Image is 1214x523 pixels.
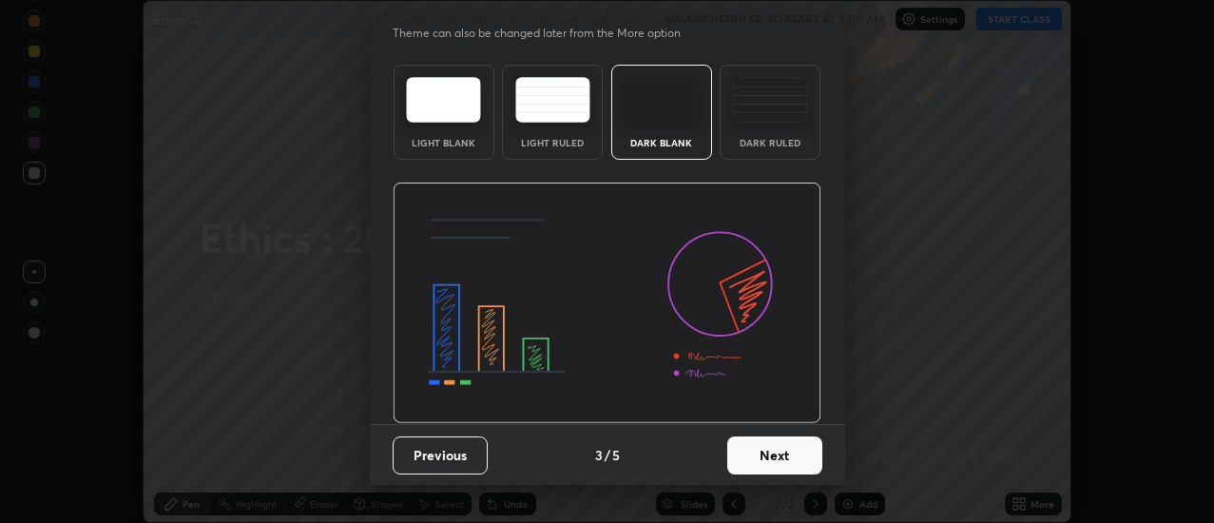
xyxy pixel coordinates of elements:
button: Next [727,436,822,475]
img: darkThemeBanner.d06ce4a2.svg [393,183,821,424]
h4: 5 [612,445,620,465]
h4: / [605,445,610,465]
img: lightTheme.e5ed3b09.svg [406,77,481,123]
div: Light Ruled [514,138,590,147]
div: Dark Blank [624,138,700,147]
button: Previous [393,436,488,475]
div: Dark Ruled [732,138,808,147]
h4: 3 [595,445,603,465]
p: Theme can also be changed later from the More option [393,25,701,42]
img: lightRuledTheme.5fabf969.svg [515,77,590,123]
div: Light Blank [406,138,482,147]
img: darkTheme.f0cc69e5.svg [624,77,699,123]
img: darkRuledTheme.de295e13.svg [733,77,808,123]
